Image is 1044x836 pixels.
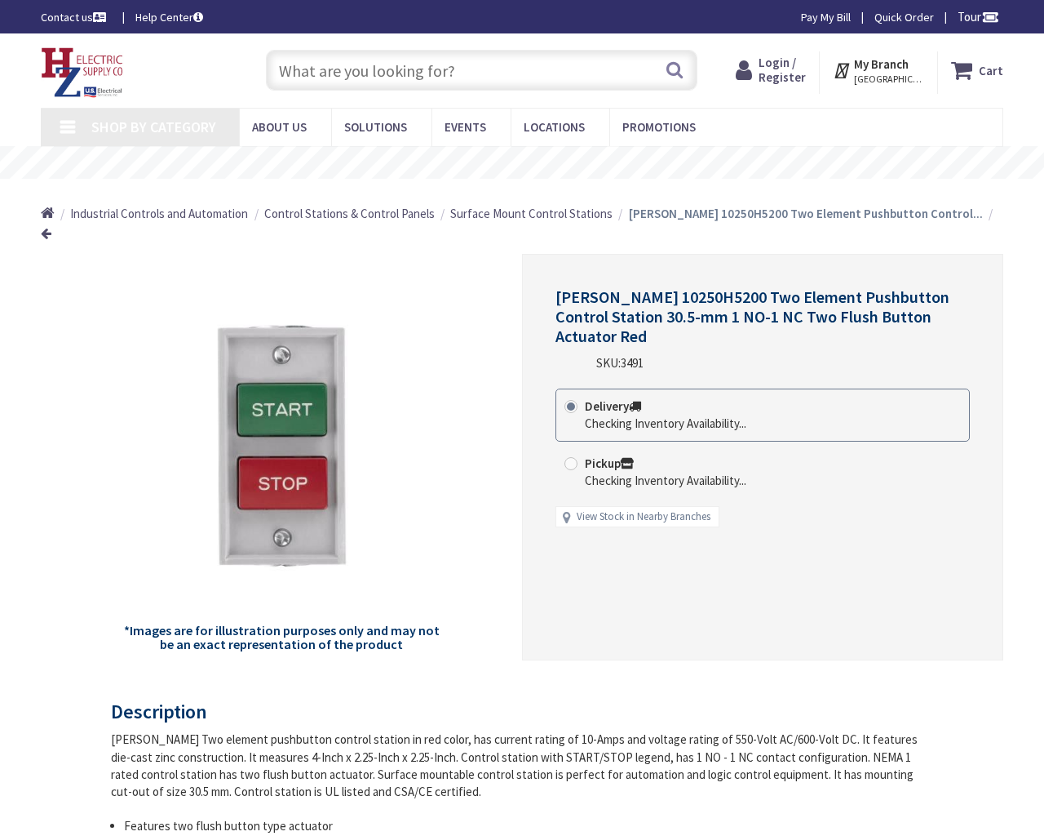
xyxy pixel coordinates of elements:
[555,287,949,346] span: [PERSON_NAME] 10250H5200 Two Element Pushbutton Control Station 30.5-mm 1 NO-1 NC Two Flush Butto...
[585,415,746,432] div: Checking Inventory Availability...
[111,701,921,723] h3: Description
[118,283,445,611] img: Eaton 10250H5200 Two Element Pushbutton Control Station 30.5-mm 1 NO-1 NC Two Flush Button Actuat...
[596,354,644,371] div: SKU:
[445,119,486,135] span: Events
[70,205,248,222] a: Industrial Controls and Automation
[833,56,923,85] div: My Branch [GEOGRAPHIC_DATA], [GEOGRAPHIC_DATA]
[524,119,585,135] span: Locations
[629,206,983,221] strong: [PERSON_NAME] 10250H5200 Two Element Pushbutton Control...
[854,73,923,86] span: [GEOGRAPHIC_DATA], [GEOGRAPHIC_DATA]
[91,118,216,136] span: Shop By Category
[585,472,746,489] div: Checking Inventory Availability...
[736,56,806,85] a: Login / Register
[344,119,407,135] span: Solutions
[450,205,613,222] a: Surface Mount Control Stations
[979,56,1003,85] strong: Cart
[958,9,999,24] span: Tour
[585,398,641,414] strong: Delivery
[854,56,909,72] strong: My Branch
[622,119,696,135] span: Promotions
[577,509,710,525] a: View Stock in Nearby Branches
[621,355,644,371] span: 3491
[41,47,124,98] img: HZ Electric Supply
[135,9,203,25] a: Help Center
[951,56,1003,85] a: Cart
[70,206,248,221] span: Industrial Controls and Automation
[585,456,634,471] strong: Pickup
[252,119,307,135] span: About Us
[41,9,109,25] a: Contact us
[759,55,806,85] span: Login / Register
[266,50,697,91] input: What are you looking for?
[264,205,435,222] a: Control Stations & Control Panels
[874,9,934,25] a: Quick Order
[111,731,921,801] div: [PERSON_NAME] Two element pushbutton control station in red color, has current rating of 10-Amps ...
[124,817,921,834] li: Features two flush button type actuator
[801,9,851,25] a: Pay My Bill
[117,624,445,652] h5: *Images are for illustration purposes only and may not be an exact representation of the product
[264,206,435,221] span: Control Stations & Control Panels
[450,206,613,221] span: Surface Mount Control Stations
[391,154,681,172] rs-layer: Free Same Day Pickup at 8 Locations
